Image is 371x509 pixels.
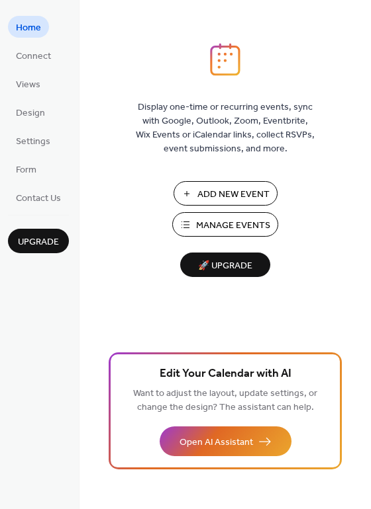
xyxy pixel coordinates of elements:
[188,257,262,275] span: 🚀 Upgrade
[136,100,315,156] span: Display one-time or recurring events, sync with Google, Outlook, Zoom, Eventbrite, Wix Events or ...
[196,219,270,233] span: Manage Events
[180,253,270,277] button: 🚀 Upgrade
[16,135,50,149] span: Settings
[160,365,291,383] span: Edit Your Calendar with AI
[8,229,69,253] button: Upgrade
[18,235,59,249] span: Upgrade
[8,158,44,180] a: Form
[8,130,58,151] a: Settings
[172,212,278,237] button: Manage Events
[133,385,317,416] span: Want to adjust the layout, update settings, or change the design? The assistant can help.
[8,101,53,123] a: Design
[8,73,48,95] a: Views
[16,50,51,63] span: Connect
[197,188,270,202] span: Add New Event
[8,186,69,208] a: Contact Us
[210,43,240,76] img: logo_icon.svg
[180,436,253,450] span: Open AI Assistant
[16,192,61,206] span: Contact Us
[160,426,291,456] button: Open AI Assistant
[174,181,278,206] button: Add New Event
[8,44,59,66] a: Connect
[16,78,40,92] span: Views
[8,16,49,38] a: Home
[16,106,45,120] span: Design
[16,163,36,177] span: Form
[16,21,41,35] span: Home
